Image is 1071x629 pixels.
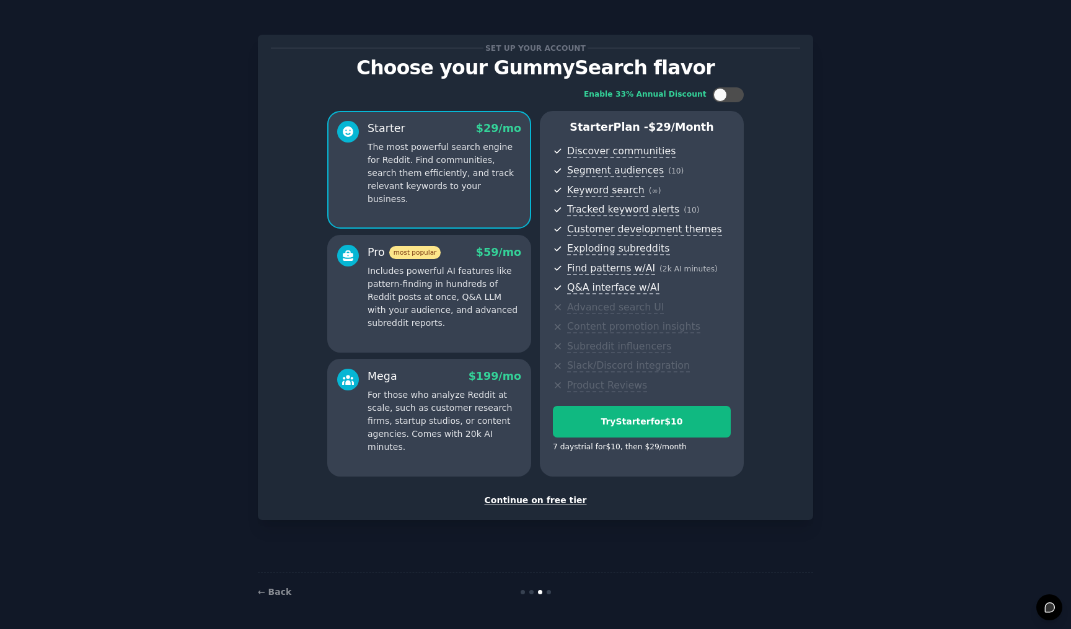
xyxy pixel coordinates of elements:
span: Slack/Discord integration [567,359,690,372]
span: Content promotion insights [567,320,700,333]
span: Q&A interface w/AI [567,281,659,294]
p: The most powerful search engine for Reddit. Find communities, search them efficiently, and track ... [368,141,521,206]
p: Choose your GummySearch flavor [271,57,800,79]
div: Try Starter for $10 [553,415,730,428]
div: Starter [368,121,405,136]
span: Subreddit influencers [567,340,671,353]
span: most popular [389,246,441,259]
span: ( 10 ) [668,167,684,175]
span: Segment audiences [567,164,664,177]
p: Starter Plan - [553,120,731,135]
span: $ 59 /mo [476,246,521,258]
span: Customer development themes [567,223,722,236]
span: ( ∞ ) [649,187,661,195]
div: Continue on free tier [271,494,800,507]
span: $ 199 /mo [469,370,521,382]
span: ( 2k AI minutes ) [659,265,718,273]
p: For those who analyze Reddit at scale, such as customer research firms, startup studios, or conte... [368,389,521,454]
button: TryStarterfor$10 [553,406,731,438]
span: Exploding subreddits [567,242,669,255]
a: ← Back [258,587,291,597]
span: Keyword search [567,184,645,197]
div: Mega [368,369,397,384]
div: Enable 33% Annual Discount [584,89,707,100]
span: ( 10 ) [684,206,699,214]
p: Includes powerful AI features like pattern-finding in hundreds of Reddit posts at once, Q&A LLM w... [368,265,521,330]
span: Advanced search UI [567,301,664,314]
span: Find patterns w/AI [567,262,655,275]
div: Pro [368,245,441,260]
span: $ 29 /month [648,121,714,133]
div: 7 days trial for $10 , then $ 29 /month [553,442,687,453]
span: Product Reviews [567,379,647,392]
span: Set up your account [483,42,588,55]
span: $ 29 /mo [476,122,521,134]
span: Discover communities [567,145,676,158]
span: Tracked keyword alerts [567,203,679,216]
